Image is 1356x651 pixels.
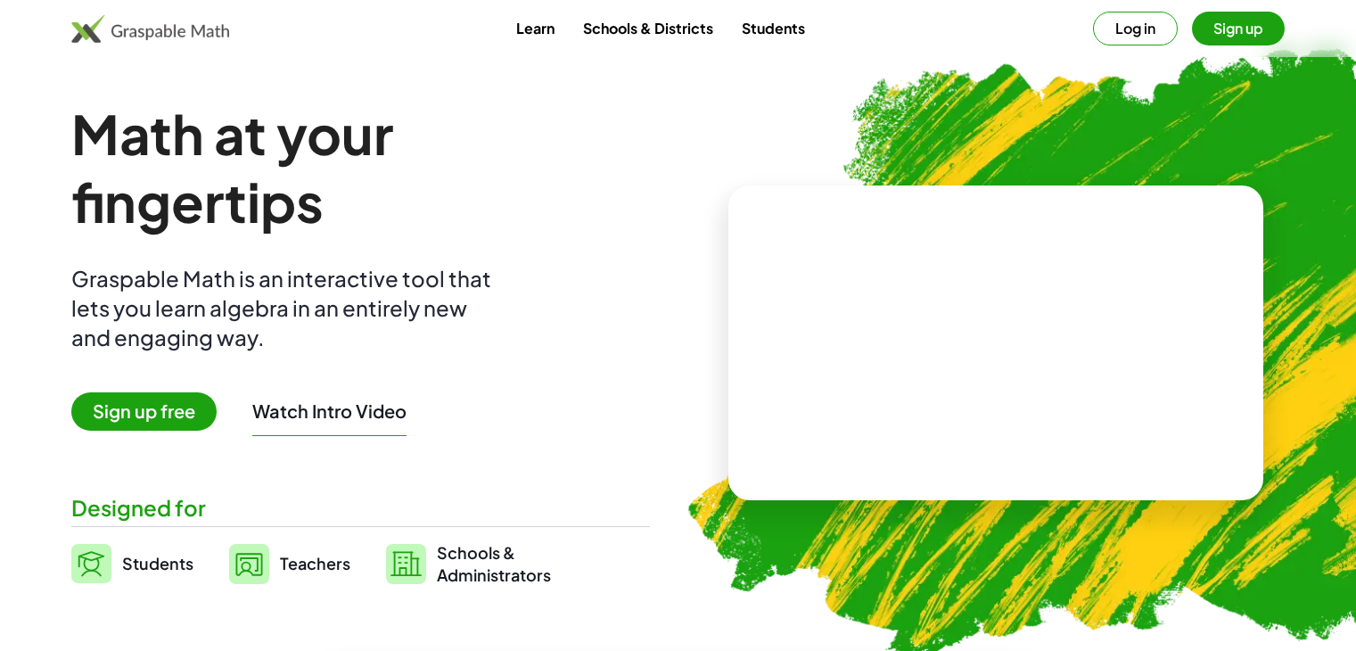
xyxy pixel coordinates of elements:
img: svg%3e [71,544,111,583]
a: Schools & Districts [569,12,727,45]
a: Schools &Administrators [386,541,551,586]
div: Designed for [71,493,650,523]
span: Sign up free [71,392,217,431]
span: Schools & Administrators [437,541,551,586]
a: Teachers [229,541,350,586]
div: Graspable Math is an interactive tool that lets you learn algebra in an entirely new and engaging... [71,264,499,352]
video: What is this? This is dynamic math notation. Dynamic math notation plays a central role in how Gr... [862,276,1130,410]
a: Students [727,12,819,45]
a: Learn [502,12,569,45]
a: Students [71,541,193,586]
button: Watch Intro Video [252,400,407,423]
img: svg%3e [229,544,269,584]
img: svg%3e [386,544,426,584]
button: Log in [1093,12,1178,45]
h1: Math at your fingertips [71,100,638,235]
span: Teachers [280,553,350,573]
button: Sign up [1192,12,1285,45]
span: Students [122,553,193,573]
